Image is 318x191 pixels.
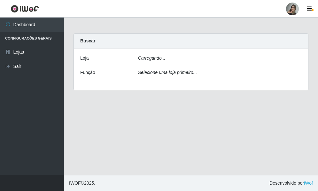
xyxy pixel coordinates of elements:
[80,38,95,43] strong: Buscar
[138,55,166,61] i: Carregando...
[138,70,197,75] i: Selecione uma loja primeiro...
[69,180,95,187] span: © 2025 .
[269,180,313,187] span: Desenvolvido por
[304,180,313,186] a: iWof
[11,5,39,13] img: CoreUI Logo
[69,180,81,186] span: IWOF
[80,55,89,62] label: Loja
[80,69,95,76] label: Função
